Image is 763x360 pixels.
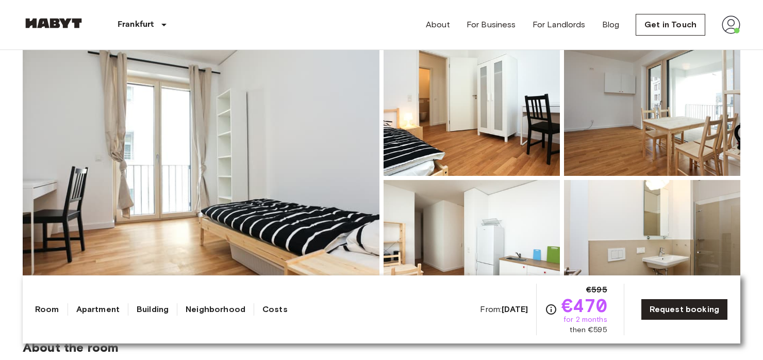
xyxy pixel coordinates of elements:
[636,14,705,36] a: Get in Touch
[426,19,450,31] a: About
[23,340,740,355] span: About the room
[563,315,607,325] span: for 2 months
[722,15,740,34] img: avatar
[118,19,154,31] p: Frankfurt
[137,303,169,316] a: Building
[586,284,607,296] span: €595
[545,303,557,316] svg: Check cost overview for full price breakdown. Please note that discounts apply to new joiners onl...
[502,304,528,314] b: [DATE]
[641,299,728,320] a: Request booking
[467,19,516,31] a: For Business
[384,180,560,315] img: Picture of unit DE-04-004-02M
[76,303,120,316] a: Apartment
[564,180,740,315] img: Picture of unit DE-04-004-02M
[480,304,528,315] span: From:
[533,19,586,31] a: For Landlords
[602,19,620,31] a: Blog
[384,41,560,176] img: Picture of unit DE-04-004-02M
[23,18,85,28] img: Habyt
[262,303,288,316] a: Costs
[35,303,59,316] a: Room
[23,41,379,315] img: Marketing picture of unit DE-04-004-02M
[564,41,740,176] img: Picture of unit DE-04-004-02M
[561,296,607,315] span: €470
[186,303,245,316] a: Neighborhood
[570,325,607,335] span: then €595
